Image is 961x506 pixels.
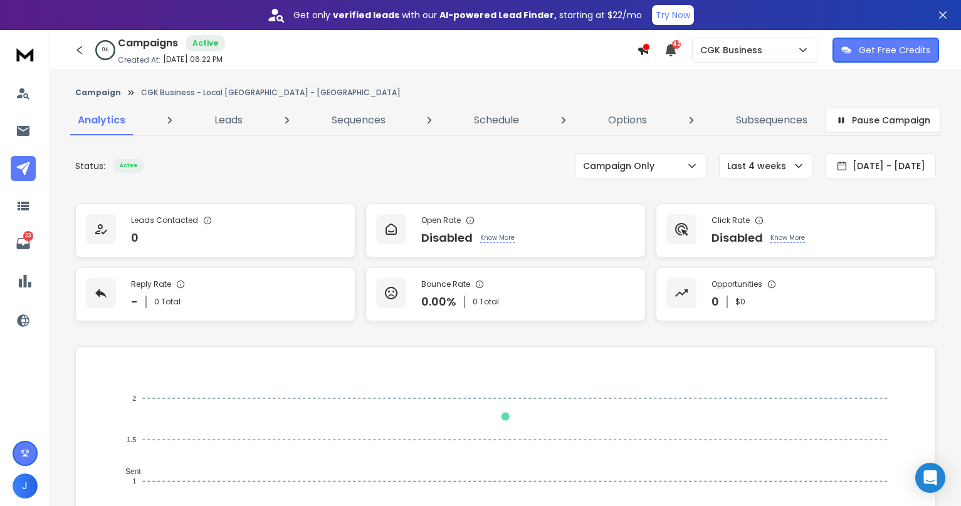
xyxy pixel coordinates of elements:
div: Active [186,35,225,51]
span: 42 [672,40,681,49]
a: Leads Contacted0 [75,204,355,257]
p: Sequences [332,113,386,128]
a: Sequences [324,105,393,135]
button: Campaign [75,88,121,98]
button: [DATE] - [DATE] [826,153,936,178]
a: Schedule [466,105,527,135]
p: Know More [770,233,805,243]
a: Options [601,105,654,135]
p: [DATE] 06:22 PM [163,54,223,65]
strong: verified leads [333,9,399,21]
a: 33 [11,231,36,256]
p: Analytics [78,113,125,128]
button: J [13,473,38,498]
p: Leads Contacted [131,215,198,225]
strong: AI-powered Lead Finder, [439,9,557,21]
button: Get Free Credits [832,38,939,63]
a: Subsequences [728,105,815,135]
p: 0 Total [473,297,499,307]
p: Schedule [474,113,519,128]
tspan: 1.5 [127,436,136,443]
p: Try Now [656,9,690,21]
a: Reply Rate-0 Total [75,267,355,321]
p: Status: [75,160,105,172]
a: Leads [207,105,250,135]
p: CGK Business [700,44,767,56]
a: Bounce Rate0.00%0 Total [365,267,646,321]
p: Click Rate [712,215,750,225]
button: Try Now [652,5,694,25]
p: 0.00 % [421,293,456,311]
p: Get only with our starting at $22/mo [293,9,642,21]
tspan: 1 [132,477,136,485]
img: logo [13,43,38,66]
a: Analytics [70,105,133,135]
a: Click RateDisabledKnow More [656,204,936,257]
p: Bounce Rate [421,279,470,289]
p: Disabled [712,229,763,247]
p: 0 [131,229,139,247]
p: 0 Total [154,297,181,307]
span: Sent [116,467,141,476]
p: Opportunities [712,279,762,289]
p: Reply Rate [131,279,171,289]
p: Options [608,113,647,128]
p: $ 0 [735,297,745,307]
div: Active [113,159,144,173]
tspan: 2 [132,395,136,402]
p: Last 4 weeks [727,160,791,172]
p: - [131,293,138,311]
p: 33 [23,231,33,241]
a: Open RateDisabledKnow More [365,204,646,257]
p: Know More [480,233,515,243]
p: Get Free Credits [859,44,930,56]
p: Disabled [421,229,473,247]
p: Leads [214,113,243,128]
p: CGK Business - Local [GEOGRAPHIC_DATA] - [GEOGRAPHIC_DATA] [141,88,401,98]
a: Opportunities0$0 [656,267,936,321]
button: Pause Campaign [825,108,941,133]
p: Campaign Only [583,160,659,172]
p: Open Rate [421,215,461,225]
p: Created At: [118,55,160,65]
h1: Campaigns [118,36,178,51]
p: 0 % [102,46,108,54]
p: 0 [712,293,719,311]
div: Open Intercom Messenger [915,463,945,493]
p: Subsequences [736,113,807,128]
